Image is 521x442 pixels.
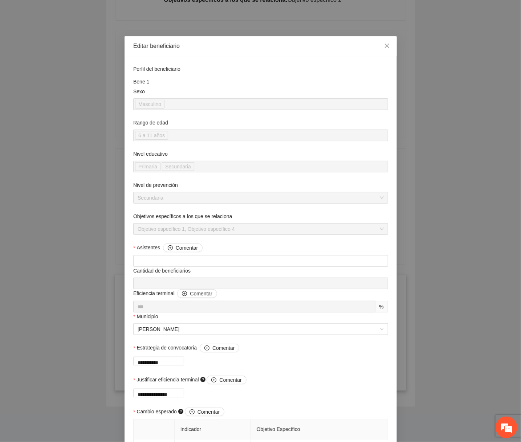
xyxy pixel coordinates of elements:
span: Comentar [197,408,219,416]
span: Objetivo específico 1, Objetivo específico 4 [138,224,384,234]
span: question-circle [178,409,183,414]
span: Secundaria [138,192,384,203]
span: question-circle [200,377,205,382]
div: % [375,301,388,312]
span: Primaria [138,163,157,171]
span: Comentar [175,244,198,252]
button: Eficiencia terminal [177,289,217,298]
span: Allende [138,324,384,335]
span: Cambio esperado [137,408,224,416]
span: plus-circle [167,245,172,251]
span: Secundaria [162,162,194,171]
span: Justificar eficiencia terminal [137,376,246,384]
button: Justificar eficiencia terminal question-circle [207,376,246,384]
div: Editar beneficiario [133,42,388,50]
span: plus-circle [182,291,187,297]
span: Estamos en línea. [42,97,100,170]
span: plus-circle [211,377,216,383]
span: Estrategia de convocatoria [137,344,239,352]
span: close [384,43,390,49]
span: Comentar [219,376,241,384]
button: Close [377,36,397,56]
label: Nivel educativo [133,150,168,158]
label: Objetivos específicos a los que se relaciona [133,212,232,220]
span: Perfil del beneficiario [133,65,183,73]
label: Municipio [133,312,158,320]
span: Comentar [190,290,212,298]
th: Objetivo Específico [251,420,388,439]
div: Bene 1 [133,78,388,86]
label: Rango de edad [133,119,168,127]
div: Chatee con nosotros ahora [38,37,122,46]
span: Primaria [135,162,160,171]
span: Asistentes [137,243,203,252]
span: Secundaria [165,163,191,171]
button: Estrategia de convocatoria [200,344,239,352]
span: Eficiencia terminal [133,289,217,298]
th: Indicador [174,420,251,439]
span: Masculino [135,100,164,109]
button: Asistentes [163,243,202,252]
span: Comentar [212,344,235,352]
label: Nivel de prevención [133,181,178,189]
label: Sexo [133,87,145,95]
div: Minimizar ventana de chat en vivo [119,4,137,21]
span: plus-circle [204,345,209,351]
textarea: Escriba su mensaje y pulse “Intro” [4,198,138,224]
span: Cantidad de beneficiarios [133,267,194,275]
span: plus-circle [189,409,194,415]
button: Cambio esperado question-circle [184,408,224,416]
span: 6 a 11 años [135,131,168,140]
span: Masculino [138,100,161,108]
span: 6 a 11 años [138,131,165,139]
